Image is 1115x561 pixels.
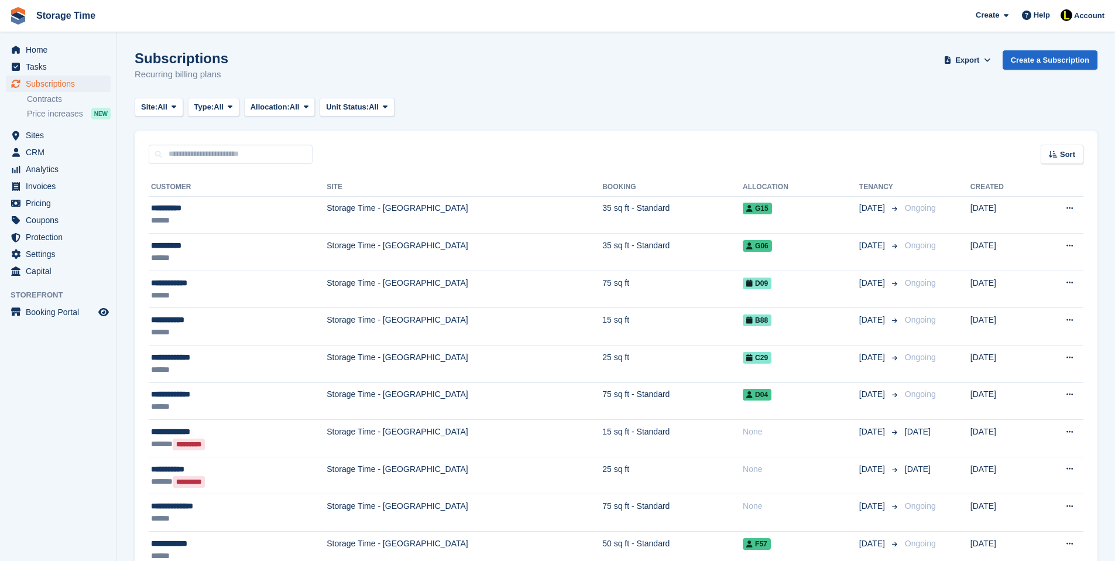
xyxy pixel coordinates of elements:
th: Site [327,178,602,197]
span: Allocation: [251,101,290,113]
h1: Subscriptions [135,50,228,66]
span: [DATE] [859,202,887,214]
span: Help [1034,9,1050,21]
button: Type: All [188,98,239,117]
button: Unit Status: All [320,98,394,117]
span: Tasks [26,59,96,75]
span: All [369,101,379,113]
td: 75 sq ft - Standard [602,494,743,532]
span: [DATE] [859,240,887,252]
span: D09 [743,278,771,289]
a: menu [6,76,111,92]
a: Contracts [27,94,111,105]
span: Coupons [26,212,96,228]
td: Storage Time - [GEOGRAPHIC_DATA] [327,494,602,532]
td: 75 sq ft - Standard [602,382,743,420]
span: B88 [743,314,771,326]
span: Ongoing [905,315,936,324]
a: menu [6,161,111,177]
td: Storage Time - [GEOGRAPHIC_DATA] [327,457,602,494]
td: [DATE] [970,346,1035,383]
span: [DATE] [859,500,887,512]
a: menu [6,263,111,279]
span: [DATE] [859,538,887,550]
td: 15 sq ft - Standard [602,420,743,457]
td: Storage Time - [GEOGRAPHIC_DATA] [327,346,602,383]
td: [DATE] [970,457,1035,494]
p: Recurring billing plans [135,68,228,81]
img: stora-icon-8386f47178a22dfd0bd8f6a31ec36ba5ce8667c1dd55bd0f319d3a0aa187defe.svg [9,7,27,25]
button: Allocation: All [244,98,315,117]
span: [DATE] [859,351,887,364]
span: Booking Portal [26,304,96,320]
td: 15 sq ft [602,308,743,346]
td: Storage Time - [GEOGRAPHIC_DATA] [327,234,602,271]
td: Storage Time - [GEOGRAPHIC_DATA] [327,196,602,234]
th: Allocation [743,178,859,197]
span: Sort [1060,149,1075,160]
td: 35 sq ft - Standard [602,196,743,234]
td: [DATE] [970,308,1035,346]
span: [DATE] [859,314,887,326]
div: None [743,426,859,438]
span: G06 [743,240,772,252]
span: Protection [26,229,96,245]
td: 75 sq ft [602,271,743,308]
span: CRM [26,144,96,160]
td: [DATE] [970,234,1035,271]
span: Export [955,54,979,66]
span: F57 [743,538,771,550]
span: Invoices [26,178,96,194]
div: None [743,500,859,512]
a: menu [6,229,111,245]
span: Storefront [11,289,116,301]
span: Type: [194,101,214,113]
span: [DATE] [859,388,887,401]
span: G15 [743,203,772,214]
span: Ongoing [905,241,936,250]
a: Price increases NEW [27,107,111,120]
div: NEW [91,108,111,119]
a: menu [6,195,111,211]
span: [DATE] [859,277,887,289]
img: Laaibah Sarwar [1061,9,1072,21]
td: Storage Time - [GEOGRAPHIC_DATA] [327,308,602,346]
span: Capital [26,263,96,279]
a: Create a Subscription [1003,50,1097,70]
span: D04 [743,389,771,401]
td: [DATE] [970,196,1035,234]
span: All [157,101,167,113]
a: menu [6,42,111,58]
span: Settings [26,246,96,262]
span: Ongoing [905,353,936,362]
td: [DATE] [970,420,1035,457]
td: 35 sq ft - Standard [602,234,743,271]
th: Customer [149,178,327,197]
span: Pricing [26,195,96,211]
button: Export [942,50,993,70]
span: All [214,101,224,113]
a: menu [6,127,111,143]
a: menu [6,246,111,262]
a: menu [6,212,111,228]
div: None [743,463,859,476]
span: Create [976,9,999,21]
td: Storage Time - [GEOGRAPHIC_DATA] [327,271,602,308]
span: [DATE] [905,427,931,436]
th: Created [970,178,1035,197]
span: All [290,101,300,113]
td: 25 sq ft [602,457,743,494]
span: Ongoing [905,278,936,288]
a: Preview store [97,305,111,319]
span: Analytics [26,161,96,177]
a: menu [6,304,111,320]
a: Storage Time [32,6,100,25]
span: Subscriptions [26,76,96,92]
span: Site: [141,101,157,113]
td: Storage Time - [GEOGRAPHIC_DATA] [327,420,602,457]
a: menu [6,59,111,75]
span: [DATE] [859,463,887,476]
td: [DATE] [970,271,1035,308]
th: Tenancy [859,178,900,197]
span: Sites [26,127,96,143]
